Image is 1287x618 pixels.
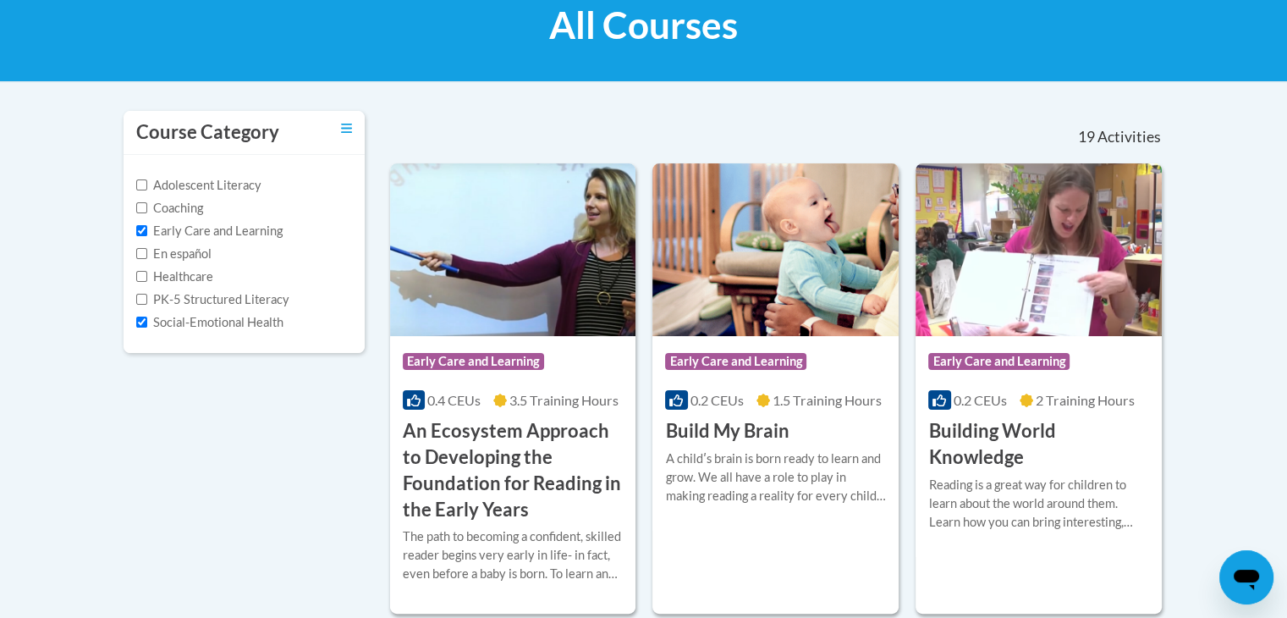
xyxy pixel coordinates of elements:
[136,271,147,282] input: Checkbox for Options
[390,163,636,614] a: Course LogoEarly Care and Learning0.4 CEUs3.5 Training Hours An Ecosystem Approach to Developing ...
[916,163,1162,614] a: Course LogoEarly Care and Learning0.2 CEUs2 Training Hours Building World KnowledgeReading is a g...
[136,268,213,286] label: Healthcare
[136,294,147,305] input: Checkbox for Options
[665,353,806,370] span: Early Care and Learning
[136,313,283,332] label: Social-Emotional Health
[916,163,1162,336] img: Course Logo
[427,392,481,408] span: 0.4 CEUs
[652,163,899,614] a: Course LogoEarly Care and Learning0.2 CEUs1.5 Training Hours Build My BrainA childʹs brain is bor...
[928,418,1149,471] h3: Building World Knowledge
[136,290,289,309] label: PK-5 Structured Literacy
[136,245,212,263] label: En español
[403,418,624,522] h3: An Ecosystem Approach to Developing the Foundation for Reading in the Early Years
[390,163,636,336] img: Course Logo
[1097,128,1161,146] span: Activities
[136,248,147,259] input: Checkbox for Options
[136,225,147,236] input: Checkbox for Options
[928,476,1149,532] div: Reading is a great way for children to learn about the world around them. Learn how you can bring...
[136,199,203,218] label: Coaching
[403,527,624,583] div: The path to becoming a confident, skilled reader begins very early in life- in fact, even before ...
[136,179,147,190] input: Checkbox for Options
[928,353,1070,370] span: Early Care and Learning
[136,202,147,213] input: Checkbox for Options
[665,450,886,505] div: A childʹs brain is born ready to learn and grow. We all have a role to play in making reading a r...
[136,222,283,240] label: Early Care and Learning
[136,119,279,146] h3: Course Category
[665,418,789,444] h3: Build My Brain
[773,392,882,408] span: 1.5 Training Hours
[549,3,738,47] span: All Courses
[136,176,261,195] label: Adolescent Literacy
[403,353,544,370] span: Early Care and Learning
[1036,392,1135,408] span: 2 Training Hours
[1077,128,1094,146] span: 19
[509,392,619,408] span: 3.5 Training Hours
[954,392,1007,408] span: 0.2 CEUs
[1219,550,1273,604] iframe: Button to launch messaging window
[652,163,899,336] img: Course Logo
[341,119,352,138] a: Toggle collapse
[690,392,744,408] span: 0.2 CEUs
[136,317,147,328] input: Checkbox for Options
